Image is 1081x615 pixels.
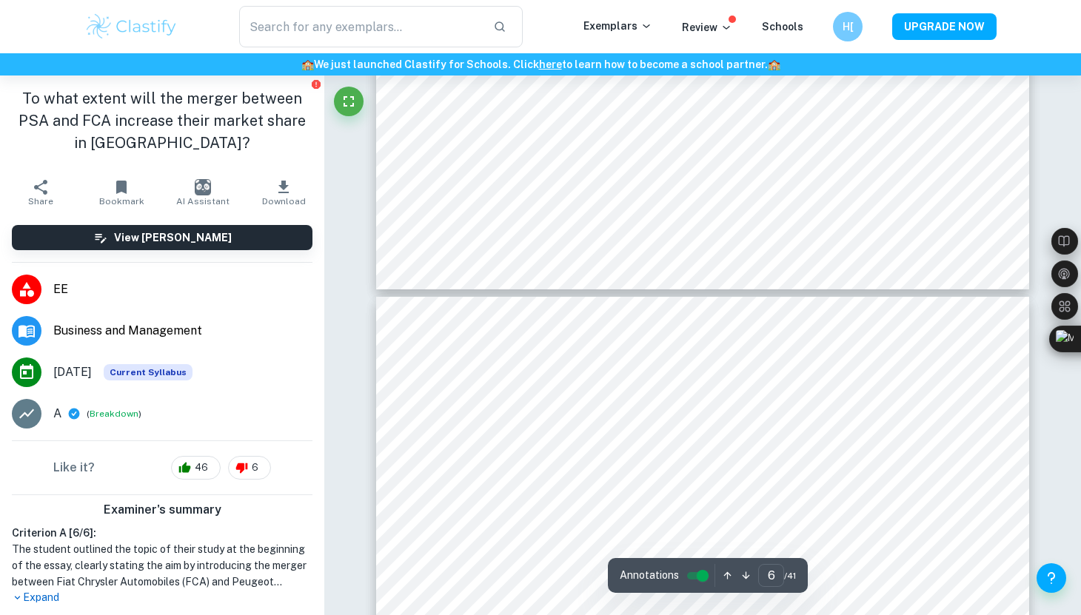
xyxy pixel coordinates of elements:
div: This exemplar is based on the current syllabus. Feel free to refer to it for inspiration/ideas wh... [104,364,193,380]
span: Bookmark [99,196,144,206]
span: Share [28,196,53,206]
button: Download [244,172,325,213]
button: UPGRADE NOW [892,13,997,40]
span: [DATE] [53,363,92,381]
span: Annotations [620,568,679,583]
a: here [539,58,562,70]
span: Download [262,196,306,206]
span: EE [53,280,312,298]
p: Expand [12,590,312,605]
span: 🏫 [768,58,780,70]
span: 46 [187,460,216,475]
h6: Like it? [53,459,95,477]
span: AI Assistant [176,196,230,206]
h6: H[ [840,19,857,35]
button: Breakdown [90,407,138,420]
h6: Criterion A [ 6 / 6 ]: [12,525,312,541]
button: Bookmark [81,172,163,213]
h6: Examiner's summary [6,501,318,519]
span: / 41 [784,569,796,582]
p: A [53,405,61,423]
span: 🏫 [301,58,314,70]
button: Report issue [310,78,321,90]
h6: View [PERSON_NAME] [114,229,232,246]
span: Business and Management [53,322,312,340]
p: Exemplars [583,18,652,34]
button: Fullscreen [334,87,364,116]
h6: We just launched Clastify for Schools. Click to learn how to become a school partner. [3,56,1078,73]
button: View [PERSON_NAME] [12,225,312,250]
input: Search for any exemplars... [239,6,481,47]
img: Clastify logo [84,12,178,41]
button: Help and Feedback [1037,563,1066,593]
h1: To what extent will the merger between PSA and FCA increase their market share in [GEOGRAPHIC_DATA]? [12,87,312,154]
div: 46 [171,456,221,480]
span: ( ) [87,407,141,421]
button: H[ [833,12,863,41]
span: 6 [244,460,267,475]
button: AI Assistant [162,172,244,213]
div: 6 [228,456,271,480]
h1: The student outlined the topic of their study at the beginning of the essay, clearly stating the ... [12,541,312,590]
span: Current Syllabus [104,364,193,380]
a: Schools [762,21,803,33]
p: Review [682,19,732,36]
img: AI Assistant [195,179,211,195]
